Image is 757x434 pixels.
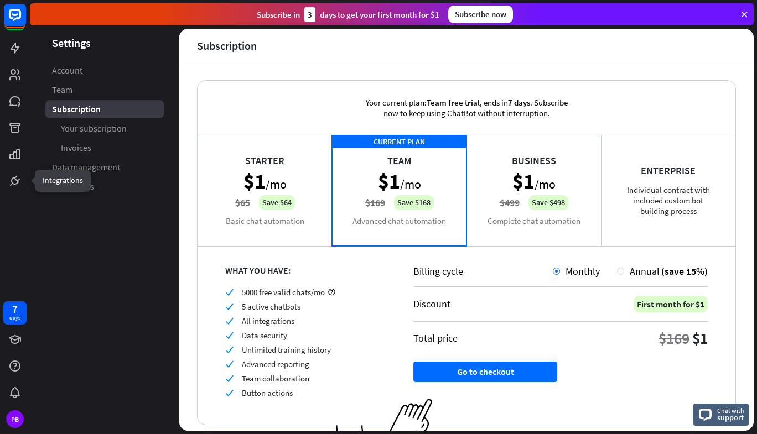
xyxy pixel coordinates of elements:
[225,317,234,325] i: check
[52,103,101,115] span: Subscription
[413,332,458,344] div: Total price
[717,405,744,416] span: Chat with
[225,288,234,296] i: check
[9,314,20,322] div: days
[427,97,480,108] span: Team free trial
[242,373,309,384] span: Team collaboration
[61,123,127,134] span: Your subscription
[242,330,287,341] span: Data security
[12,304,18,314] div: 7
[45,81,164,99] a: Team
[242,359,309,369] span: Advanced reporting
[225,346,234,354] i: check
[61,142,91,154] span: Invoices
[6,410,24,428] div: PB
[304,7,315,22] div: 3
[566,265,600,278] span: Monthly
[225,360,234,368] i: check
[52,161,120,173] span: Data management
[197,39,257,52] div: Subscription
[242,287,325,297] span: 5000 free valid chats/mo
[45,177,164,196] a: Developers
[717,412,744,422] span: support
[692,328,708,348] div: $1
[659,328,689,348] div: $169
[661,265,708,278] span: (save 15%)
[225,331,234,339] i: check
[242,388,293,398] span: Button actions
[225,389,234,397] i: check
[242,316,294,326] span: All integrations
[3,301,27,325] a: 7 days
[225,265,386,276] div: WHAT YOU HAVE:
[413,362,557,382] button: Go to checkout
[225,374,234,383] i: check
[413,297,450,310] div: Discount
[508,97,530,108] span: 7 days
[52,84,72,96] span: Team
[9,4,42,38] button: Open LiveChat chat widget
[448,6,513,23] div: Subscribe now
[45,158,164,176] a: Data management
[413,265,553,278] div: Billing cycle
[348,81,585,135] div: Your current plan: , ends in . Subscribe now to keep using ChatBot without interruption.
[242,301,300,312] span: 5 active chatbots
[242,344,331,355] span: Unlimited training history
[630,265,660,278] span: Annual
[225,302,234,311] i: check
[257,7,439,22] div: Subscribe in days to get your first month for $1
[52,65,82,76] span: Account
[45,61,164,80] a: Account
[45,119,164,138] a: Your subscription
[52,181,94,192] span: Developers
[45,139,164,157] a: Invoices
[30,35,179,50] header: Settings
[634,296,708,312] div: First month for $1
